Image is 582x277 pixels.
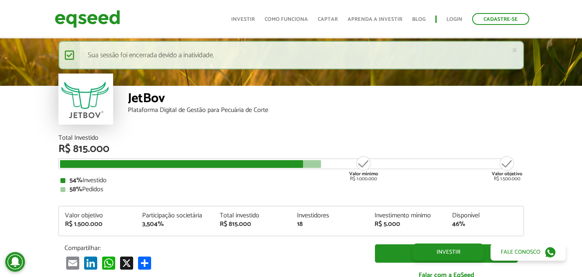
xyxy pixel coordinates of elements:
[83,256,99,270] a: LinkedIn
[100,256,117,270] a: WhatsApp
[128,92,524,107] div: JetBov
[65,221,130,228] div: R$ 1.500.000
[297,221,362,228] div: 18
[413,243,484,261] a: Investir
[55,8,120,30] img: EqSeed
[118,256,135,270] a: X
[375,212,440,219] div: Investimento mínimo
[318,17,338,22] a: Captar
[472,13,529,25] a: Cadastre-se
[512,46,517,54] a: ×
[231,17,255,22] a: Investir
[220,212,285,219] div: Total investido
[142,212,207,219] div: Participação societária
[375,221,440,228] div: R$ 5.000
[65,256,81,270] a: Email
[58,144,524,154] div: R$ 815.000
[58,135,524,141] div: Total Investido
[65,244,363,252] p: Compartilhar:
[492,170,522,178] strong: Valor objetivo
[349,170,378,178] strong: Valor mínimo
[348,17,402,22] a: Aprenda a investir
[142,221,207,228] div: 3,504%
[220,221,285,228] div: R$ 815.000
[60,177,522,184] div: Investido
[446,17,462,22] a: Login
[492,155,522,181] div: R$ 1.500.000
[412,17,426,22] a: Blog
[65,212,130,219] div: Valor objetivo
[69,184,82,195] strong: 58%
[60,186,522,193] div: Pedidos
[265,17,308,22] a: Como funciona
[452,212,517,219] div: Disponível
[375,244,518,263] a: Investir
[491,243,566,261] a: Fale conosco
[348,155,379,181] div: R$ 1.000.000
[128,107,524,114] div: Plataforma Digital de Gestão para Pecuária de Corte
[297,212,362,219] div: Investidores
[136,256,153,270] a: Compartilhar
[69,175,83,186] strong: 54%
[58,41,524,69] div: Sua sessão foi encerrada devido a inatividade.
[452,221,517,228] div: 46%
